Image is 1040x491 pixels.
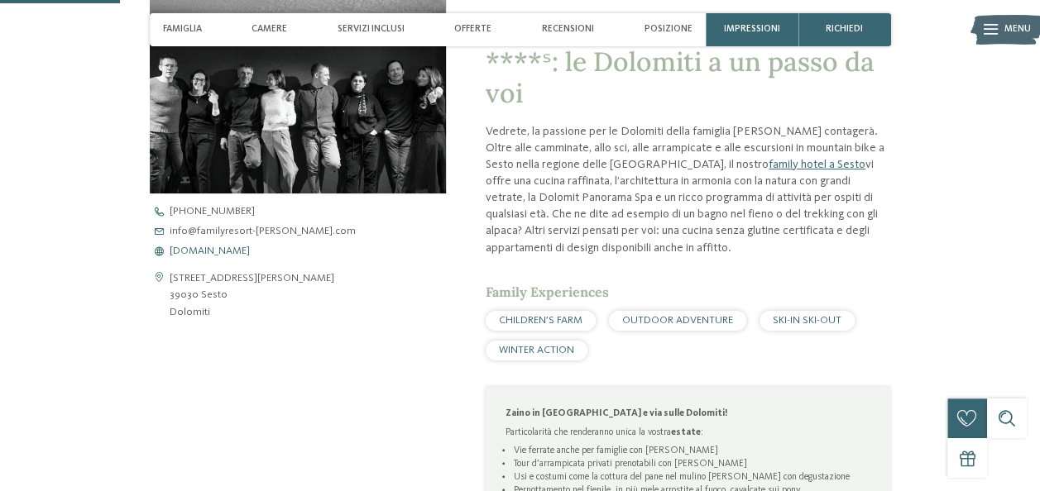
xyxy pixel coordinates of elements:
a: [PHONE_NUMBER] [150,207,470,217]
span: CHILDREN’S FARM [499,315,582,326]
span: WINTER ACTION [499,345,574,355]
li: Vie ferrate anche per famiglie con [PERSON_NAME] [513,444,870,457]
address: [STREET_ADDRESS][PERSON_NAME] 39030 Sesto Dolomiti [170,270,334,321]
li: Usi e costumi come la cottura del pane nel mulino [PERSON_NAME] con degustazione [513,470,870,484]
span: Camere [252,24,287,35]
span: Offerte [454,24,491,35]
strong: Zaino in [GEOGRAPHIC_DATA] e via sulle Dolomiti! [506,408,727,418]
span: Family Resort [PERSON_NAME] ****ˢ: le Dolomiti a un passo da voi [486,12,887,110]
span: Famiglia [163,24,202,35]
a: [DOMAIN_NAME] [150,246,470,257]
span: Posizione [644,24,692,35]
span: [DOMAIN_NAME] [170,246,250,257]
strong: estate [671,427,701,437]
span: SKI-IN SKI-OUT [773,315,841,326]
span: richiedi [826,24,863,35]
span: info@ familyresort-[PERSON_NAME]. com [170,226,356,237]
span: Recensioni [542,24,594,35]
li: Tour d’arrampicata privati prenotabili con [PERSON_NAME] [513,457,870,470]
span: Servizi inclusi [338,24,405,35]
span: Impressioni [724,24,780,35]
p: Vedrete, la passione per le Dolomiti della famiglia [PERSON_NAME] contagerà. Oltre alle camminate... [486,123,891,256]
a: info@familyresort-[PERSON_NAME].com [150,226,470,237]
p: Particolarità che renderanno unica la vostra : [506,426,871,439]
span: OUTDOOR ADVENTURE [622,315,733,326]
span: [PHONE_NUMBER] [170,207,255,217]
a: family hotel a Sesto [769,159,865,170]
span: Family Experiences [486,284,609,300]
